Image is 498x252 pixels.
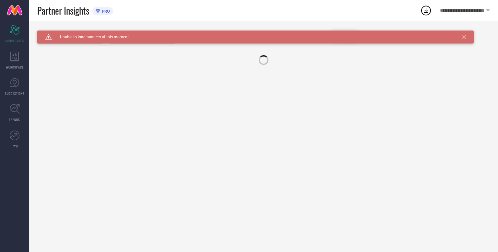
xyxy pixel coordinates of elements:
span: Partner Insights [37,4,89,17]
span: WORKSPACE [6,65,24,69]
span: PRO [100,9,110,14]
div: Open download list [420,5,432,16]
span: Unable to load banners at this moment [52,35,129,39]
span: FWD [12,144,18,148]
span: SUGGESTIONS [5,91,25,96]
span: SCORECARDS [5,38,24,43]
span: TRENDS [9,117,20,122]
div: Brand [37,31,102,35]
